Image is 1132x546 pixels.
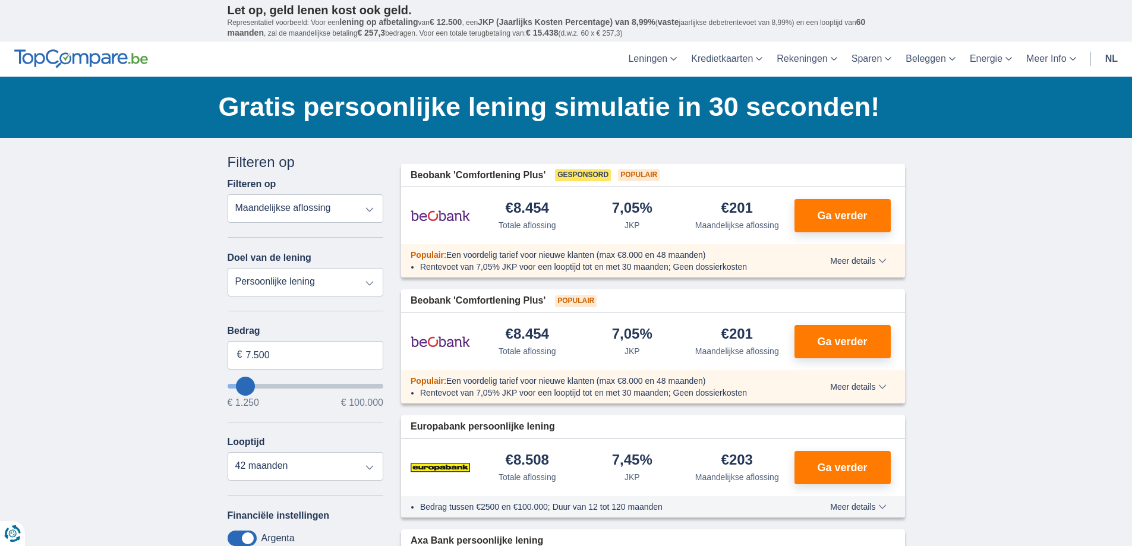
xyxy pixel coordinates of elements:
label: Bedrag [228,326,384,336]
button: Ga verder [794,199,891,232]
div: €8.508 [506,453,549,469]
a: Leningen [621,42,684,77]
div: Maandelijkse aflossing [695,219,779,231]
span: Ga verder [817,462,867,473]
label: Looptijd [228,437,265,447]
span: Meer details [830,257,886,265]
div: JKP [625,345,640,357]
label: Argenta [261,533,295,544]
span: € 257,3 [357,28,385,37]
div: €201 [721,201,753,217]
h1: Gratis persoonlijke lening simulatie in 30 seconden! [219,89,905,125]
span: Beobank 'Comfortlening Plus' [411,294,545,308]
div: Totale aflossing [499,345,556,357]
span: Populair [555,295,597,307]
span: Gesponsord [555,169,611,181]
span: Europabank persoonlijke lening [411,420,555,434]
span: Populair [411,250,444,260]
button: Ga verder [794,451,891,484]
li: Rentevoet van 7,05% JKP voor een looptijd tot en met 30 maanden; Geen dossierkosten [420,261,787,273]
span: vaste [658,17,679,27]
div: Maandelijkse aflossing [695,345,779,357]
a: Meer Info [1019,42,1083,77]
li: Bedrag tussen €2500 en €100.000; Duur van 12 tot 120 maanden [420,501,787,513]
div: Totale aflossing [499,219,556,231]
span: Een voordelig tarief voor nieuwe klanten (max €8.000 en 48 maanden) [446,376,706,386]
button: Ga verder [794,325,891,358]
div: Filteren op [228,152,384,172]
label: Financiële instellingen [228,510,330,521]
div: Maandelijkse aflossing [695,471,779,483]
p: Let op, geld lenen kost ook geld. [228,3,905,17]
img: product.pl.alt Beobank [411,327,470,356]
div: €8.454 [506,327,549,343]
span: Ga verder [817,210,867,221]
span: JKP (Jaarlijks Kosten Percentage) van 8,99% [478,17,655,27]
span: Populair [411,376,444,386]
p: Representatief voorbeeld: Voor een van , een ( jaarlijkse debetrentevoet van 8,99%) en een loopti... [228,17,905,39]
span: 60 maanden [228,17,866,37]
a: Kredietkaarten [684,42,770,77]
div: €203 [721,453,753,469]
span: Ga verder [817,336,867,347]
img: product.pl.alt Europabank [411,453,470,482]
div: : [401,375,796,387]
span: € 100.000 [341,398,383,408]
div: 7,45% [612,453,652,469]
span: € 15.438 [526,28,559,37]
button: Meer details [821,502,895,512]
button: Meer details [821,382,895,392]
img: TopCompare [14,49,148,68]
div: JKP [625,219,640,231]
span: Populair [618,169,660,181]
button: Meer details [821,256,895,266]
div: €201 [721,327,753,343]
span: € 12.500 [430,17,462,27]
span: Meer details [830,383,886,391]
div: Totale aflossing [499,471,556,483]
span: Meer details [830,503,886,511]
div: 7,05% [612,201,652,217]
a: Rekeningen [770,42,844,77]
a: Sparen [844,42,899,77]
div: €8.454 [506,201,549,217]
label: Doel van de lening [228,253,311,263]
div: JKP [625,471,640,483]
span: lening op afbetaling [339,17,418,27]
div: 7,05% [612,327,652,343]
span: Beobank 'Comfortlening Plus' [411,169,545,182]
input: wantToBorrow [228,384,384,389]
li: Rentevoet van 7,05% JKP voor een looptijd tot en met 30 maanden; Geen dossierkosten [420,387,787,399]
span: € 1.250 [228,398,259,408]
div: : [401,249,796,261]
a: Energie [963,42,1019,77]
span: Een voordelig tarief voor nieuwe klanten (max €8.000 en 48 maanden) [446,250,706,260]
span: € [237,348,242,362]
label: Filteren op [228,179,276,190]
a: Beleggen [898,42,963,77]
a: nl [1098,42,1125,77]
img: product.pl.alt Beobank [411,201,470,231]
